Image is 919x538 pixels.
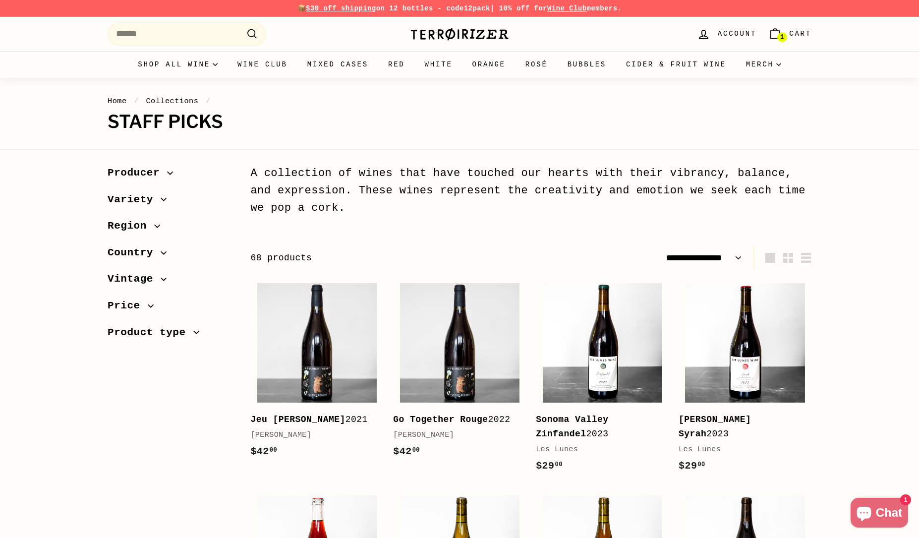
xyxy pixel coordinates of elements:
button: Vintage [108,268,234,295]
span: Cart [789,28,811,39]
nav: breadcrumbs [108,95,811,107]
span: Price [108,298,148,314]
span: Vintage [108,271,161,288]
span: $42 [250,446,277,457]
button: Product type [108,322,234,349]
button: Region [108,215,234,242]
div: Les Lunes [536,444,659,456]
a: Jeu [PERSON_NAME]2021[PERSON_NAME] [250,276,383,469]
a: White [415,51,462,78]
div: 2023 [679,413,802,441]
div: Primary [88,51,831,78]
h1: Staff Picks [108,112,811,132]
summary: Shop all wine [128,51,228,78]
sup: 00 [697,461,705,468]
a: Wine Club [228,51,297,78]
a: Mixed Cases [297,51,378,78]
strong: 12pack [464,4,490,12]
b: Go Together Rouge [393,415,488,424]
span: $30 off shipping [306,4,376,12]
a: Collections [146,97,198,106]
div: Les Lunes [679,444,802,456]
div: A collection of wines that have touched our hearts with their vibrancy, balance, and expression. ... [250,165,811,217]
span: / [203,97,213,106]
b: [PERSON_NAME] Syrah [679,415,751,439]
a: Account [691,19,762,49]
sup: 00 [412,447,420,454]
div: 2023 [536,413,659,441]
a: Orange [462,51,516,78]
a: Sonoma Valley Zinfandel2023Les Lunes [536,276,669,483]
span: $29 [679,460,705,472]
summary: Merch [736,51,791,78]
a: Rosé [516,51,558,78]
button: Variety [108,189,234,216]
b: Sonoma Valley Zinfandel [536,415,608,439]
a: Bubbles [558,51,616,78]
button: Producer [108,162,234,189]
span: Product type [108,324,193,341]
sup: 00 [270,447,277,454]
a: Home [108,97,127,106]
span: $42 [393,446,420,457]
a: [PERSON_NAME] Syrah2023Les Lunes [679,276,811,483]
span: Producer [108,165,167,181]
b: Jeu [PERSON_NAME] [250,415,345,424]
span: Country [108,244,161,261]
p: 📦 on 12 bottles - code | 10% off for members. [108,3,811,14]
span: Region [108,218,154,235]
span: $29 [536,460,563,472]
button: Price [108,295,234,322]
a: Go Together Rouge2022[PERSON_NAME] [393,276,526,469]
span: 1 [780,34,784,41]
a: Cider & Fruit Wine [616,51,736,78]
span: / [131,97,141,106]
span: Account [718,28,756,39]
div: 68 products [250,251,531,265]
a: Cart [762,19,817,49]
a: Red [378,51,415,78]
a: Wine Club [547,4,587,12]
div: [PERSON_NAME] [393,429,516,441]
button: Country [108,242,234,269]
div: 2021 [250,413,373,427]
span: Variety [108,191,161,208]
sup: 00 [555,461,563,468]
inbox-online-store-chat: Shopify online store chat [848,498,911,530]
div: [PERSON_NAME] [250,429,373,441]
div: 2022 [393,413,516,427]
